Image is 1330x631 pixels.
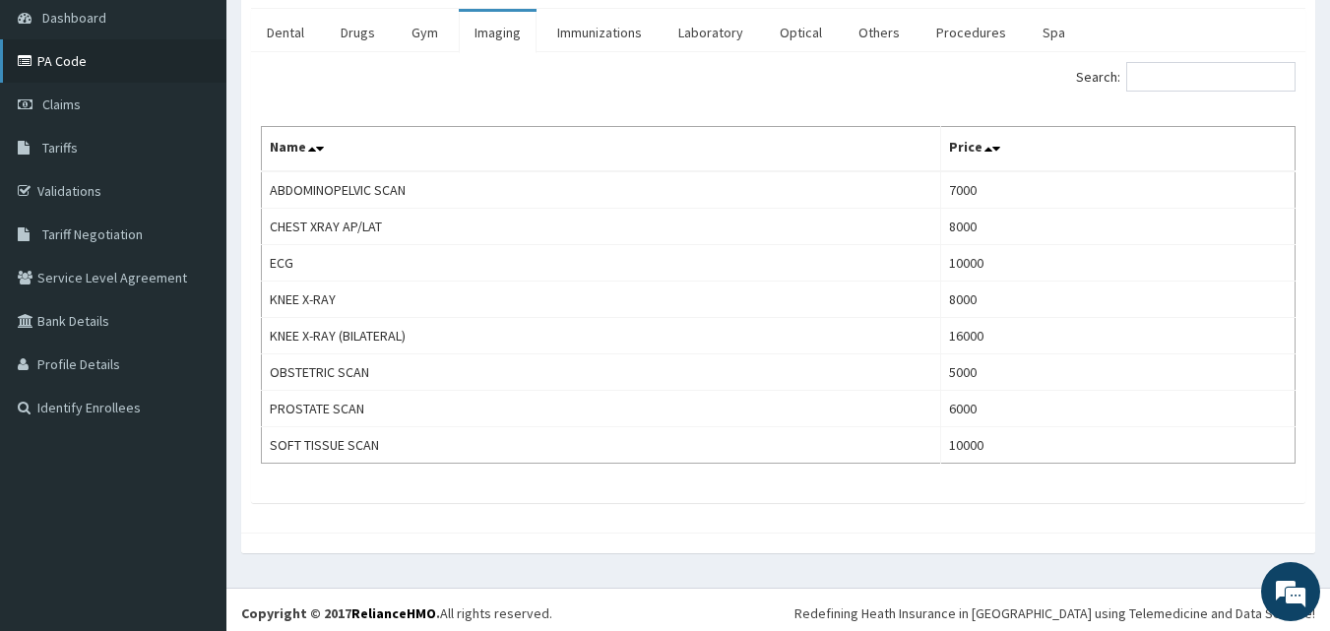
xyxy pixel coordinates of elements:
[541,12,658,53] a: Immunizations
[663,12,759,53] a: Laboratory
[42,225,143,243] span: Tariff Negotiation
[251,12,320,53] a: Dental
[940,391,1295,427] td: 6000
[940,354,1295,391] td: 5000
[351,604,436,622] a: RelianceHMO
[102,110,331,136] div: Chat with us now
[42,95,81,113] span: Claims
[1027,12,1081,53] a: Spa
[42,139,78,157] span: Tariffs
[325,12,391,53] a: Drugs
[262,427,941,464] td: SOFT TISSUE SCAN
[459,12,537,53] a: Imaging
[920,12,1022,53] a: Procedures
[940,209,1295,245] td: 8000
[262,245,941,282] td: ECG
[1126,62,1296,92] input: Search:
[262,127,941,172] th: Name
[843,12,916,53] a: Others
[1076,62,1296,92] label: Search:
[241,604,440,622] strong: Copyright © 2017 .
[396,12,454,53] a: Gym
[940,282,1295,318] td: 8000
[10,421,375,490] textarea: Type your message and hit 'Enter'
[36,98,80,148] img: d_794563401_company_1708531726252_794563401
[262,282,941,318] td: KNEE X-RAY
[114,190,272,389] span: We're online!
[262,209,941,245] td: CHEST XRAY AP/LAT
[262,354,941,391] td: OBSTETRIC SCAN
[262,318,941,354] td: KNEE X-RAY (BILATERAL)
[940,171,1295,209] td: 7000
[764,12,838,53] a: Optical
[940,318,1295,354] td: 16000
[940,427,1295,464] td: 10000
[262,391,941,427] td: PROSTATE SCAN
[940,127,1295,172] th: Price
[794,603,1315,623] div: Redefining Heath Insurance in [GEOGRAPHIC_DATA] using Telemedicine and Data Science!
[940,245,1295,282] td: 10000
[262,171,941,209] td: ABDOMINOPELVIC SCAN
[42,9,106,27] span: Dashboard
[323,10,370,57] div: Minimize live chat window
